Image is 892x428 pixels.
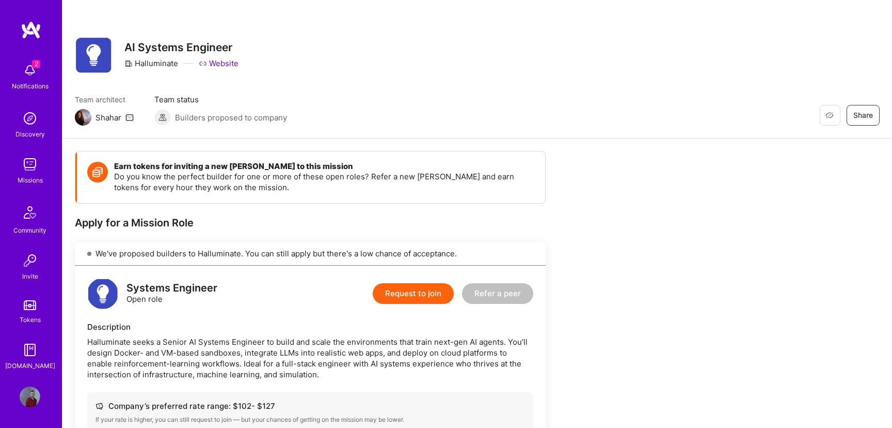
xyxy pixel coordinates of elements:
div: Community [13,225,46,236]
p: Do you know the perfect builder for one or more of these open roles? Refer a new [PERSON_NAME] an... [114,171,535,193]
a: Website [199,58,238,69]
a: User Avatar [17,387,43,407]
div: Description [87,322,533,332]
button: Request to join [373,283,454,304]
img: logo [87,278,118,309]
h4: Earn tokens for inviting a new [PERSON_NAME] to this mission [114,162,535,171]
i: icon CompanyGray [124,59,133,68]
div: Missions [18,175,43,186]
div: Invite [22,271,38,282]
button: Refer a peer [462,283,533,304]
img: User Avatar [20,387,40,407]
i: icon Mail [125,113,134,121]
img: Token icon [87,162,108,182]
img: Builders proposed to company [154,109,171,126]
img: Team Architect [75,109,91,126]
div: Tokens [20,314,41,325]
img: Company Logo [75,37,112,73]
div: Shahar [95,112,121,123]
div: Company’s preferred rate range: $ 102 - $ 127 [95,401,525,411]
img: discovery [20,108,40,129]
div: If your rate is higher, you can still request to join — but your chances of getting on the missio... [95,416,525,424]
i: icon EyeClosed [825,111,834,119]
div: Halluminate [124,58,178,69]
div: Notifications [12,81,49,91]
img: bell [20,60,40,81]
i: icon Cash [95,402,103,410]
div: Systems Engineer [126,283,217,294]
img: tokens [24,300,36,310]
div: [DOMAIN_NAME] [5,360,55,371]
img: Invite [20,250,40,271]
img: guide book [20,340,40,360]
div: Halluminate seeks a Senior AI Systems Engineer to build and scale the environments that train nex... [87,337,533,380]
div: Open role [126,283,217,304]
span: 2 [32,60,40,68]
img: Community [18,200,42,225]
span: Builders proposed to company [175,112,287,123]
div: Discovery [15,129,45,140]
span: Share [853,110,873,120]
div: Apply for a Mission Role [75,216,546,230]
h3: AI Systems Engineer [124,41,238,54]
img: teamwork [20,154,40,175]
div: We've proposed builders to Halluminate. You can still apply but there's a low chance of acceptance. [75,242,546,266]
span: Team status [154,94,287,105]
button: Share [847,105,880,126]
span: Team architect [75,94,134,105]
img: logo [21,21,41,39]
